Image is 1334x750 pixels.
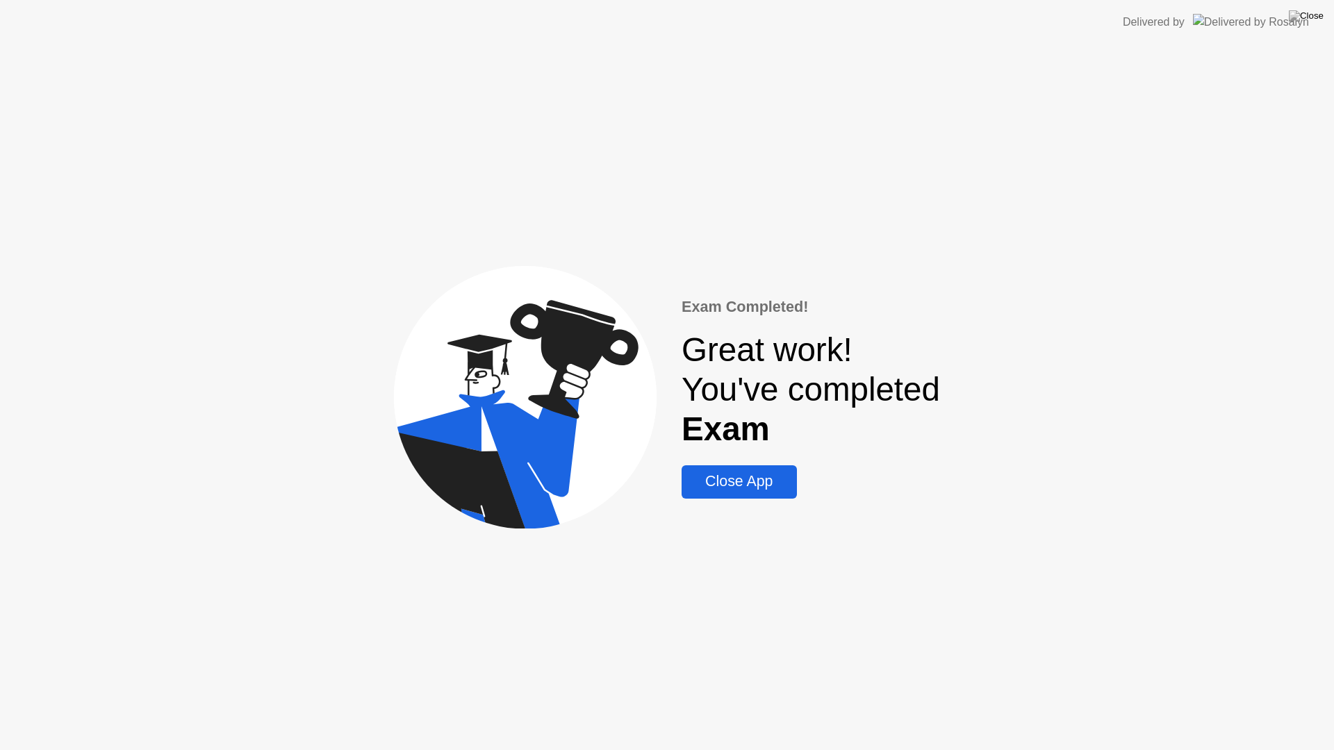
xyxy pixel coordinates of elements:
img: Close [1289,10,1324,22]
div: Exam Completed! [682,296,940,318]
img: Delivered by Rosalyn [1193,14,1309,30]
div: Delivered by [1123,14,1185,31]
div: Great work! You've completed [682,330,940,449]
button: Close App [682,465,796,499]
div: Close App [686,473,792,490]
b: Exam [682,410,770,447]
